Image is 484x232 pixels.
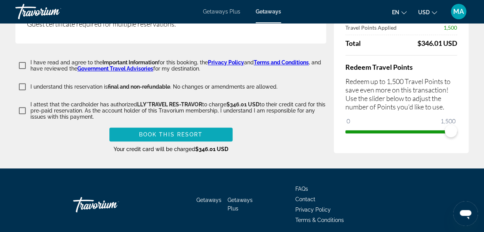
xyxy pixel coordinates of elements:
[228,197,253,212] a: Getaways Plus
[30,59,326,72] p: I have read and agree to the for this booking, the and , and have reviewed the for my destination.
[439,116,457,126] span: 1,500
[256,8,281,15] a: Getaways
[15,2,92,22] a: Travorium
[109,128,233,141] button: Book this Resort
[345,63,457,71] h4: Redeem Travel Points
[345,39,361,47] span: Total
[108,84,170,90] span: final and non-refundable
[392,7,407,18] button: Change language
[195,146,228,152] span: $346.01 USD
[30,84,278,90] p: I understand this reservation is . No changes or amendments are allowed.
[444,24,457,31] span: 1,500
[417,39,457,47] div: $346.01 USD
[196,197,221,203] a: Getaways
[254,59,309,66] a: Terms and Conditions
[226,101,260,108] span: $346.01 USD
[295,196,315,202] a: Contact
[295,217,344,223] a: Terms & Conditions
[453,201,478,226] iframe: Button to launch messaging window
[30,101,326,120] p: I attest that the cardholder has authorized to charge to their credit card for this pre-paid rese...
[345,77,457,111] p: Redeem up to 1,500 Travel Points to save even more on this transaction! Use the slider below to a...
[345,116,351,126] span: 0
[77,66,153,72] a: Government Travel Advisories
[345,24,397,31] span: Travel Points Applied
[139,131,203,138] span: Book this Resort
[418,9,430,15] span: USD
[445,125,457,137] span: ngx-slider
[203,8,240,15] a: Getaways Plus
[449,3,469,20] button: User Menu
[137,101,202,108] span: LLY*TRAVEL RES-TRAVOR
[295,207,331,213] a: Privacy Policy
[208,59,244,66] a: Privacy Policy
[102,59,158,66] span: Important Information
[392,9,399,15] span: en
[418,7,437,18] button: Change currency
[453,8,464,15] span: MA
[295,186,308,192] a: FAQs
[73,193,150,216] a: Go Home
[114,146,228,152] span: Your credit card will be charged
[345,130,457,132] ngx-slider: ngx-slider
